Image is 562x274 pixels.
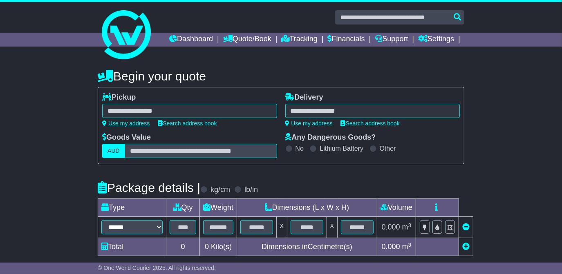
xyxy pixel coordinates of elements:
td: Dimensions (L x W x H) [237,199,377,217]
span: 0.000 [382,243,400,251]
td: Volume [377,199,416,217]
td: x [327,217,337,238]
td: Total [98,238,166,256]
a: Tracking [282,33,318,47]
h4: Package details | [98,181,200,194]
label: kg/cm [210,185,230,194]
a: Financials [328,33,365,47]
a: Remove this item [462,223,470,231]
td: x [276,217,287,238]
a: Use my address [102,120,150,127]
span: m [402,243,412,251]
sup: 3 [408,242,412,248]
label: Lithium Battery [320,145,363,152]
td: Type [98,199,166,217]
label: Goods Value [102,133,151,142]
label: Other [380,145,396,152]
td: Weight [200,199,237,217]
a: Use my address [285,120,333,127]
td: Qty [166,199,200,217]
sup: 3 [408,222,412,228]
label: AUD [102,144,125,158]
label: Delivery [285,93,323,102]
a: Settings [418,33,454,47]
h4: Begin your quote [98,69,464,83]
a: Search address book [158,120,217,127]
span: © One World Courier 2025. All rights reserved. [98,265,216,271]
td: Dimensions in Centimetre(s) [237,238,377,256]
a: Search address book [341,120,400,127]
span: 0.000 [382,223,400,231]
label: lb/in [244,185,258,194]
label: Pickup [102,93,136,102]
label: No [296,145,304,152]
td: 0 [166,238,200,256]
span: 0 [205,243,209,251]
a: Quote/Book [223,33,271,47]
span: m [402,223,412,231]
a: Support [375,33,408,47]
label: Any Dangerous Goods? [285,133,376,142]
a: Add new item [462,243,470,251]
a: Dashboard [169,33,213,47]
td: Kilo(s) [200,238,237,256]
